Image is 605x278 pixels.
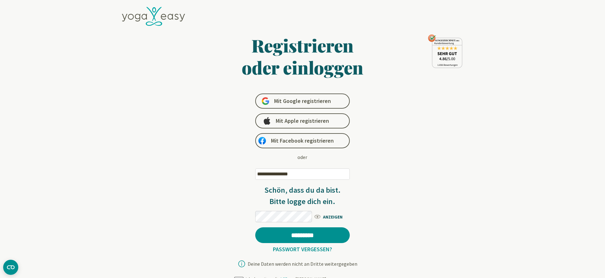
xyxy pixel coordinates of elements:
[271,137,334,145] span: Mit Facebook registrieren
[181,34,424,78] h1: Registrieren oder einloggen
[255,133,350,148] a: Mit Facebook registrieren
[314,213,350,220] span: ANZEIGEN
[276,117,329,125] span: Mit Apple registrieren
[255,113,350,128] a: Mit Apple registrieren
[297,153,307,161] div: oder
[3,260,18,275] button: CMP-Widget öffnen
[255,94,350,109] a: Mit Google registrieren
[270,246,335,253] a: Passwort vergessen?
[274,97,331,105] span: Mit Google registrieren
[255,184,350,207] h3: Schön, dass du da bist. Bitte logge dich ein.
[248,261,357,266] div: Deine Daten werden nicht an Dritte weitergegeben
[428,34,462,68] img: ausgezeichnet_seal.png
